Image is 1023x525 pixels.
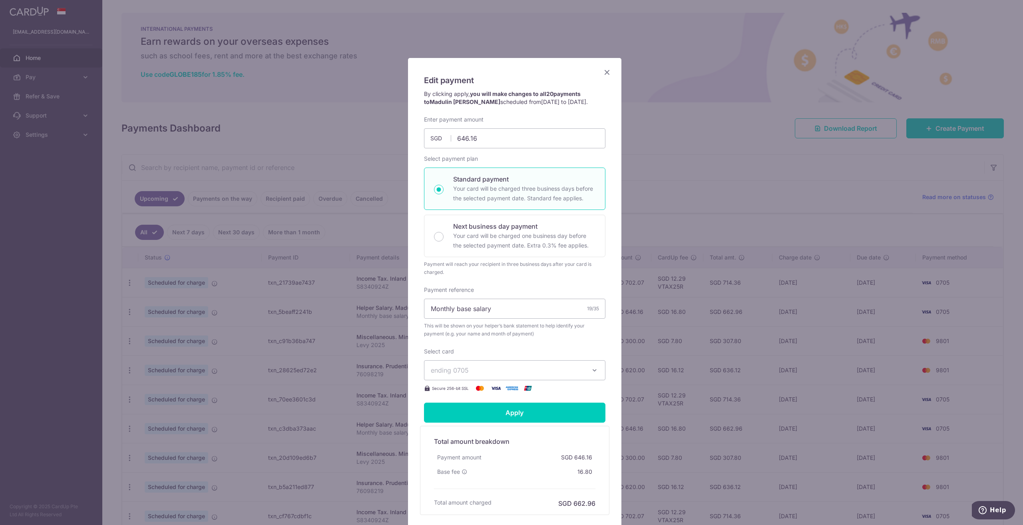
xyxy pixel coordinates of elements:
[424,322,605,338] span: This will be shown on your helper’s bank statement to help identify your payment (e.g. your name ...
[520,383,536,393] img: UnionPay
[424,128,605,148] input: 0.00
[430,98,500,105] span: Madulin [PERSON_NAME]
[424,403,605,423] input: Apply
[434,499,492,507] h6: Total amount charged
[472,383,488,393] img: Mastercard
[453,174,595,184] p: Standard payment
[424,74,605,87] h5: Edit payment
[453,231,595,250] p: Your card will be charged one business day before the selected payment date. Extra 0.3% fee applies.
[431,366,469,374] span: ending 0705
[504,383,520,393] img: American Express
[424,360,605,380] button: ending 0705
[453,222,595,231] p: Next business day payment
[546,90,553,97] span: 20
[558,450,595,465] div: SGD 646.16
[972,501,1015,521] iframe: Opens a widget where you can find more information
[424,155,478,163] label: Select payment plan
[424,90,605,106] p: By clicking apply, scheduled from .
[434,437,595,446] h5: Total amount breakdown
[488,383,504,393] img: Visa
[453,184,595,203] p: Your card will be charged three business days before the selected payment date. Standard fee appl...
[424,116,484,124] label: Enter payment amount
[432,385,469,391] span: Secure 256-bit SSL
[424,260,605,276] div: Payment will reach your recipient in three business days after your card is charged.
[434,450,485,465] div: Payment amount
[430,134,451,142] span: SGD
[602,68,612,77] button: Close
[424,286,474,294] label: Payment reference
[558,499,595,508] h6: SGD 662.96
[437,468,460,476] span: Base fee
[424,90,581,105] strong: you will make changes to all payments to
[574,465,595,479] div: 16.80
[424,347,454,355] label: Select card
[587,305,599,313] div: 19/35
[541,98,586,105] span: [DATE] to [DATE]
